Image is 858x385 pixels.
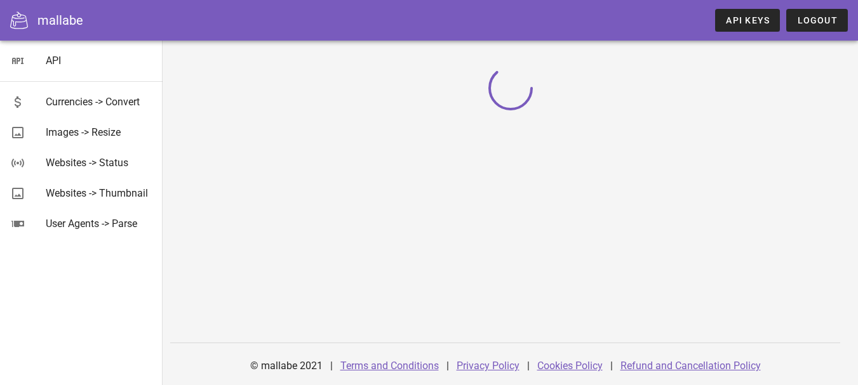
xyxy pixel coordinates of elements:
[46,157,152,169] div: Websites -> Status
[46,126,152,138] div: Images -> Resize
[46,96,152,108] div: Currencies -> Convert
[46,218,152,230] div: User Agents -> Parse
[446,351,449,381] div: |
[330,351,333,381] div: |
[620,360,761,372] a: Refund and Cancellation Policy
[610,351,613,381] div: |
[457,360,519,372] a: Privacy Policy
[37,11,83,30] div: mallabe
[243,351,330,381] div: © mallabe 2021
[46,55,152,67] div: API
[786,9,848,32] button: Logout
[340,360,439,372] a: Terms and Conditions
[715,9,780,32] a: API Keys
[796,15,838,25] span: Logout
[725,15,770,25] span: API Keys
[527,351,530,381] div: |
[537,360,603,372] a: Cookies Policy
[46,187,152,199] div: Websites -> Thumbnail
